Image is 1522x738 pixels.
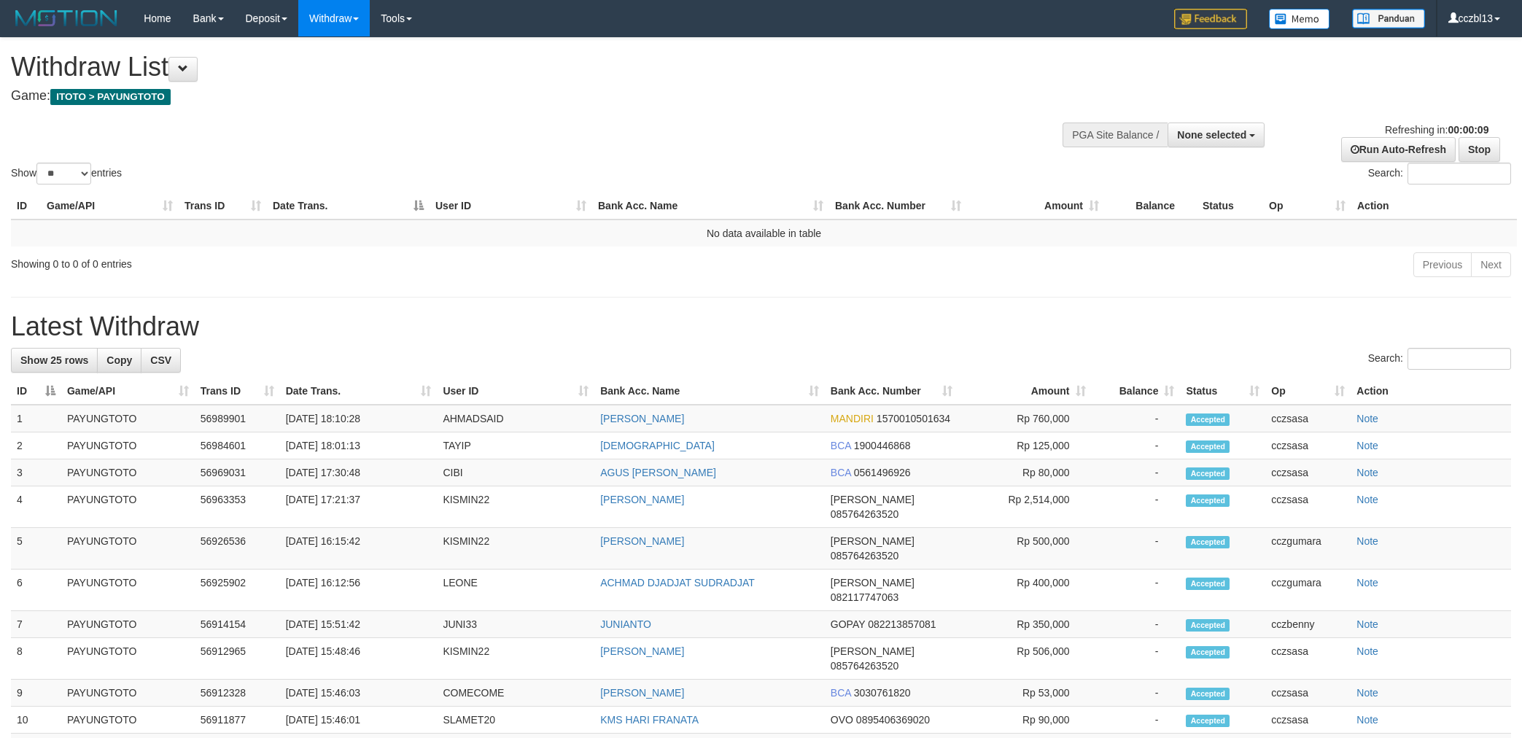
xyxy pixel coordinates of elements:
[150,354,171,366] span: CSV
[831,591,898,603] span: Copy 082117747063 to clipboard
[11,611,61,638] td: 7
[267,193,430,220] th: Date Trans.: activate to sort column descending
[1092,570,1181,611] td: -
[1092,486,1181,528] td: -
[195,486,280,528] td: 56963353
[831,714,853,726] span: OVO
[280,432,438,459] td: [DATE] 18:01:13
[1092,405,1181,432] td: -
[1265,405,1351,432] td: cczsasa
[280,405,438,432] td: [DATE] 18:10:28
[1092,680,1181,707] td: -
[854,467,911,478] span: Copy 0561496926 to clipboard
[831,494,915,505] span: [PERSON_NAME]
[61,528,195,570] td: PAYUNGTOTO
[11,312,1511,341] h1: Latest Withdraw
[1265,378,1351,405] th: Op: activate to sort column ascending
[11,348,98,373] a: Show 25 rows
[967,193,1105,220] th: Amount: activate to sort column ascending
[195,432,280,459] td: 56984601
[829,193,967,220] th: Bank Acc. Number: activate to sort column ascending
[856,714,930,726] span: Copy 0895406369020 to clipboard
[1265,638,1351,680] td: cczsasa
[437,459,594,486] td: CIBI
[1092,707,1181,734] td: -
[1356,413,1378,424] a: Note
[825,378,958,405] th: Bank Acc. Number: activate to sort column ascending
[61,570,195,611] td: PAYUNGTOTO
[831,645,915,657] span: [PERSON_NAME]
[854,687,911,699] span: Copy 3030761820 to clipboard
[1356,618,1378,630] a: Note
[195,611,280,638] td: 56914154
[958,432,1092,459] td: Rp 125,000
[11,707,61,734] td: 10
[280,638,438,680] td: [DATE] 15:48:46
[280,486,438,528] td: [DATE] 17:21:37
[195,680,280,707] td: 56912328
[430,193,592,220] th: User ID: activate to sort column ascending
[437,638,594,680] td: KISMIN22
[195,570,280,611] td: 56925902
[1186,619,1230,632] span: Accepted
[831,467,851,478] span: BCA
[1356,494,1378,505] a: Note
[831,577,915,589] span: [PERSON_NAME]
[877,413,950,424] span: Copy 1570010501634 to clipboard
[1092,378,1181,405] th: Balance: activate to sort column ascending
[1356,687,1378,699] a: Note
[958,378,1092,405] th: Amount: activate to sort column ascending
[61,680,195,707] td: PAYUNGTOTO
[1352,9,1425,28] img: panduan.png
[958,707,1092,734] td: Rp 90,000
[958,405,1092,432] td: Rp 760,000
[831,413,874,424] span: MANDIRI
[280,528,438,570] td: [DATE] 16:15:42
[1168,123,1265,147] button: None selected
[1385,124,1488,136] span: Refreshing in:
[1351,378,1511,405] th: Action
[61,459,195,486] td: PAYUNGTOTO
[831,550,898,562] span: Copy 085764263520 to clipboard
[11,193,41,220] th: ID
[1265,459,1351,486] td: cczsasa
[11,163,122,184] label: Show entries
[1263,193,1351,220] th: Op: activate to sort column ascending
[11,528,61,570] td: 5
[97,348,141,373] a: Copy
[1174,9,1247,29] img: Feedback.jpg
[61,405,195,432] td: PAYUNGTOTO
[106,354,132,366] span: Copy
[1341,137,1456,162] a: Run Auto-Refresh
[437,570,594,611] td: LEONE
[437,405,594,432] td: AHMADSAID
[592,193,829,220] th: Bank Acc. Name: activate to sort column ascending
[179,193,267,220] th: Trans ID: activate to sort column ascending
[831,618,865,630] span: GOPAY
[1186,413,1230,426] span: Accepted
[11,486,61,528] td: 4
[1356,577,1378,589] a: Note
[61,707,195,734] td: PAYUNGTOTO
[11,459,61,486] td: 3
[1265,680,1351,707] td: cczsasa
[1356,440,1378,451] a: Note
[280,707,438,734] td: [DATE] 15:46:01
[1092,528,1181,570] td: -
[195,459,280,486] td: 56969031
[600,413,684,424] a: [PERSON_NAME]
[1265,432,1351,459] td: cczsasa
[437,611,594,638] td: JUNI33
[1356,645,1378,657] a: Note
[600,440,715,451] a: [DEMOGRAPHIC_DATA]
[11,570,61,611] td: 6
[61,486,195,528] td: PAYUNGTOTO
[1471,252,1511,277] a: Next
[1092,611,1181,638] td: -
[11,638,61,680] td: 8
[11,220,1517,246] td: No data available in table
[11,405,61,432] td: 1
[1180,378,1265,405] th: Status: activate to sort column ascending
[1186,688,1230,700] span: Accepted
[20,354,88,366] span: Show 25 rows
